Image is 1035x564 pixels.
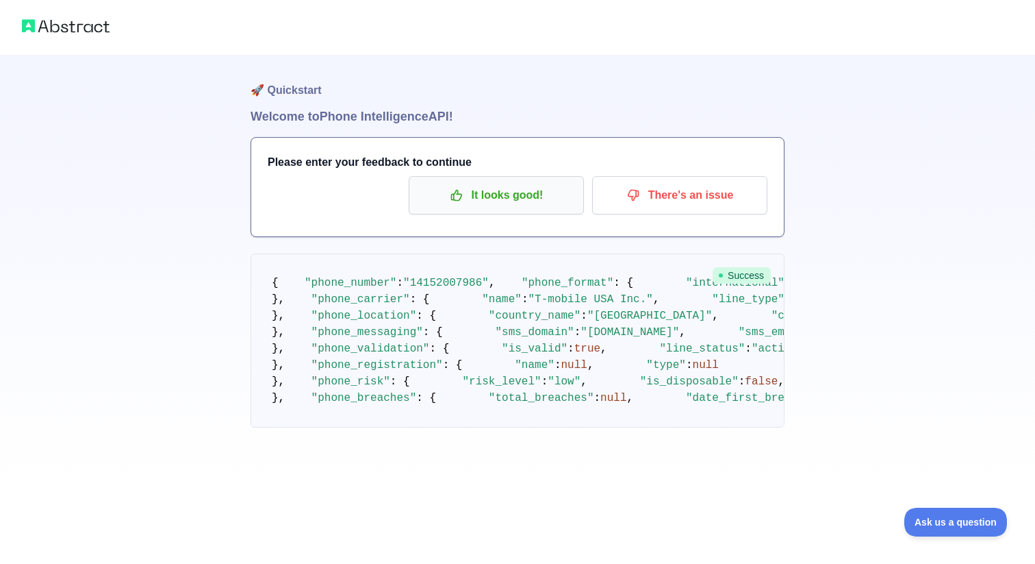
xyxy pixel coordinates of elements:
[443,359,463,371] span: : {
[600,392,626,404] span: null
[686,359,693,371] span: :
[419,184,574,207] p: It looks good!
[646,359,686,371] span: "type"
[416,310,436,322] span: : {
[528,293,652,306] span: "T-mobile USA Inc."
[686,392,824,404] span: "date_first_breached"
[272,277,279,289] span: {
[739,326,811,339] span: "sms_email"
[600,343,607,355] span: ,
[311,293,410,306] span: "phone_carrier"
[778,376,784,388] span: ,
[489,277,496,289] span: ,
[522,293,528,306] span: :
[712,310,719,322] span: ,
[745,343,752,355] span: :
[627,392,634,404] span: ,
[580,326,679,339] span: "[DOMAIN_NAME]"
[482,293,522,306] span: "name"
[640,376,739,388] span: "is_disposable"
[602,184,757,207] p: There's an issue
[580,310,587,322] span: :
[390,376,410,388] span: : {
[311,326,423,339] span: "phone_messaging"
[561,359,587,371] span: null
[515,359,554,371] span: "name"
[574,343,600,355] span: true
[554,359,561,371] span: :
[593,392,600,404] span: :
[713,267,771,284] span: Success
[522,277,613,289] span: "phone_format"
[574,326,581,339] span: :
[489,310,580,322] span: "country_name"
[311,343,430,355] span: "phone_validation"
[660,343,745,355] span: "line_status"
[410,293,430,306] span: : {
[502,343,567,355] span: "is_valid"
[693,359,719,371] span: null
[679,326,686,339] span: ,
[592,176,767,214] button: There's an issue
[613,277,633,289] span: : {
[739,376,745,388] span: :
[409,176,584,214] button: It looks good!
[268,154,767,171] h3: Please enter your feedback to continue
[403,277,489,289] span: "14152007986"
[396,277,403,289] span: :
[251,107,784,126] h1: Welcome to Phone Intelligence API!
[22,16,110,36] img: Abstract logo
[686,277,784,289] span: "international"
[653,293,660,306] span: ,
[489,392,594,404] span: "total_breaches"
[587,359,594,371] span: ,
[752,343,804,355] span: "active"
[311,310,417,322] span: "phone_location"
[580,376,587,388] span: ,
[567,343,574,355] span: :
[311,376,390,388] span: "phone_risk"
[745,376,778,388] span: false
[462,376,541,388] span: "risk_level"
[771,310,863,322] span: "country_code"
[311,359,443,371] span: "phone_registration"
[311,392,417,404] span: "phone_breaches"
[423,326,443,339] span: : {
[251,55,784,107] h1: 🚀 Quickstart
[305,277,396,289] span: "phone_number"
[712,293,784,306] span: "line_type"
[587,310,712,322] span: "[GEOGRAPHIC_DATA]"
[495,326,574,339] span: "sms_domain"
[904,508,1008,537] iframe: Toggle Customer Support
[541,376,548,388] span: :
[429,343,449,355] span: : {
[548,376,580,388] span: "low"
[416,392,436,404] span: : {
